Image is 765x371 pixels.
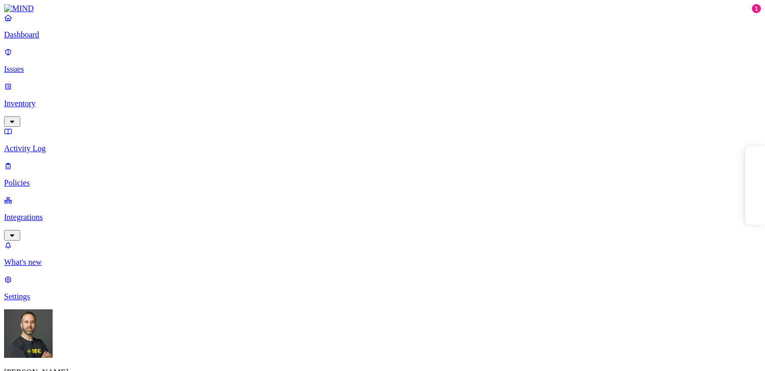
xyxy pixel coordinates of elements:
[4,144,761,153] p: Activity Log
[4,196,761,239] a: Integrations
[4,4,34,13] img: MIND
[4,13,761,39] a: Dashboard
[4,241,761,267] a: What's new
[4,213,761,222] p: Integrations
[4,127,761,153] a: Activity Log
[4,65,761,74] p: Issues
[4,258,761,267] p: What's new
[752,4,761,13] div: 1
[4,178,761,188] p: Policies
[4,275,761,301] a: Settings
[4,292,761,301] p: Settings
[4,161,761,188] a: Policies
[4,30,761,39] p: Dashboard
[4,99,761,108] p: Inventory
[4,309,53,358] img: Tom Mayblum
[4,4,761,13] a: MIND
[4,82,761,125] a: Inventory
[4,48,761,74] a: Issues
